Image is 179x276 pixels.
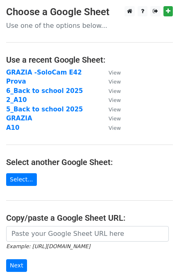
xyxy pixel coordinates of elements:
[109,88,121,94] small: View
[6,69,82,76] a: GRAZIA -SoloCam E42
[109,106,121,113] small: View
[109,97,121,103] small: View
[6,173,37,186] a: Select...
[100,69,121,76] a: View
[6,87,83,95] a: 6_Back to school 2025
[100,124,121,131] a: View
[100,115,121,122] a: View
[6,213,173,223] h4: Copy/paste a Google Sheet URL:
[6,157,173,167] h4: Select another Google Sheet:
[109,79,121,85] small: View
[100,96,121,104] a: View
[6,106,83,113] a: 5_Back to school 2025
[109,70,121,76] small: View
[100,106,121,113] a: View
[6,78,26,85] a: Prova
[100,87,121,95] a: View
[6,115,32,122] a: GRAZIA
[6,124,19,131] a: A10
[6,243,90,249] small: Example: [URL][DOMAIN_NAME]
[6,259,27,272] input: Next
[109,115,121,122] small: View
[109,125,121,131] small: View
[6,6,173,18] h3: Choose a Google Sheet
[100,78,121,85] a: View
[6,55,173,65] h4: Use a recent Google Sheet:
[6,21,173,30] p: Use one of the options below...
[6,96,27,104] a: 2_A10
[6,226,169,242] input: Paste your Google Sheet URL here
